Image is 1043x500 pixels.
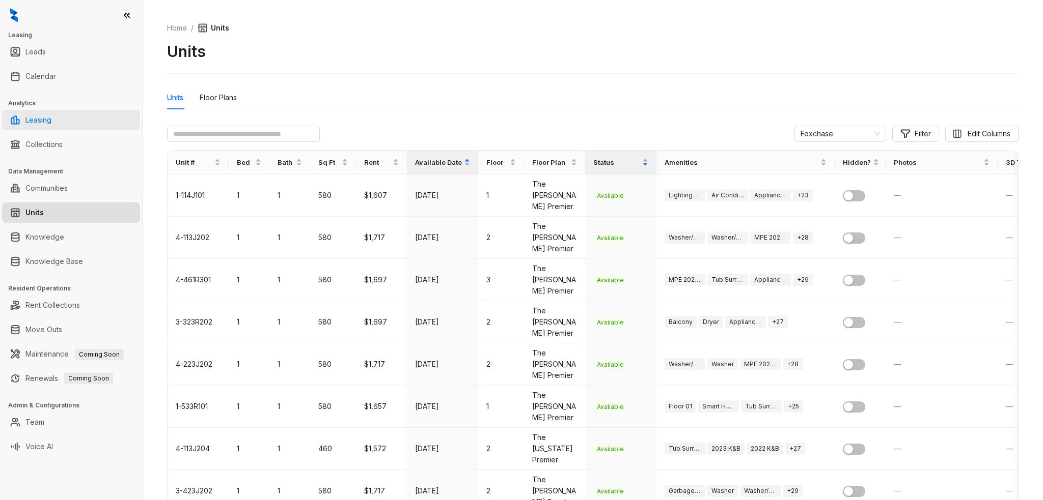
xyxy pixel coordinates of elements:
span: — [894,444,901,453]
span: Floor Plan [532,157,569,167]
a: Voice AI [25,436,53,457]
th: Photos [886,151,998,174]
td: [DATE] [407,428,478,470]
div: Tub Surround 2019 [741,400,782,413]
div: 2022 K&B [747,443,783,455]
td: 1 [229,217,269,259]
div: Dryer [699,316,723,328]
a: Knowledge [25,227,64,247]
td: [DATE] [407,174,478,217]
span: — [894,317,901,326]
div: + 28 [783,358,803,370]
span: Available [593,444,627,454]
li: / [191,22,194,34]
td: 3 [478,259,524,301]
span: Available [593,317,627,328]
td: 580 [310,301,356,343]
a: Move Outs [25,319,62,340]
span: — [1006,444,1013,453]
span: Floor [486,157,508,167]
div: + 29 [793,274,813,286]
th: Floor [478,151,524,174]
span: — [1006,233,1013,242]
td: 4-113J204 [168,428,229,470]
div: Units [167,92,183,103]
span: Available [593,275,627,285]
div: + 25 [784,400,803,413]
td: $1,717 [356,217,407,259]
li: Knowledge [2,227,140,247]
span: Available Date [415,157,462,167]
span: — [894,191,901,199]
td: 1 [478,386,524,428]
div: Smart Home Door Lock [698,400,739,413]
span: The [PERSON_NAME] Premier [532,306,576,337]
li: Maintenance [2,344,140,364]
h3: Resident Operations [8,284,142,293]
span: — [1006,317,1013,326]
div: MPE 2024 Landscaping, Lighting, Music [740,358,781,370]
a: Leasing [25,110,51,130]
div: + 28 [793,231,813,244]
li: Collections [2,134,140,155]
div: Appliances Stainless Steel Legacy [750,274,791,286]
td: 580 [310,217,356,259]
td: 1 [229,343,269,386]
div: Washer/Dryer 2021 [707,231,748,244]
h3: Analytics [8,99,142,108]
li: Renewals [2,368,140,389]
span: The [PERSON_NAME] Premier [532,180,576,211]
div: MPE 2025 Brivo [750,231,791,244]
td: $1,697 [356,259,407,301]
div: Garbage disposal [665,485,705,497]
th: Rent [356,151,407,174]
a: Calendar [25,66,56,86]
li: Calendar [2,66,140,86]
span: Hidden? [843,157,871,167]
h3: Leasing [8,31,142,40]
th: Bed [229,151,269,174]
span: Available [593,402,627,412]
td: 2 [478,428,524,470]
span: Coming Soon [75,349,124,360]
div: Washer [707,485,738,497]
td: 580 [310,174,356,217]
span: Available [593,233,627,243]
td: 4-223J202 [168,343,229,386]
li: Units [2,202,140,223]
span: Bed [237,157,253,167]
div: Washer/Dryer Plumbing 2021 [740,485,781,497]
div: Floor 01 [665,400,696,413]
th: Bath [269,151,310,174]
td: 1 [229,259,269,301]
div: 2023 K&B [707,443,745,455]
a: Rent Collections [25,295,80,315]
td: 1 [478,174,524,217]
span: The [US_STATE] Premier [532,433,573,464]
li: Move Outs [2,319,140,340]
td: 1 [229,428,269,470]
td: $1,607 [356,174,407,217]
div: Appliances Legacy [750,189,791,201]
span: — [894,360,901,368]
div: Washer [707,358,738,370]
td: 2 [478,217,524,259]
div: Washer/Dryer Plumbing 2021 [665,231,705,244]
span: Photos [894,157,981,167]
td: [DATE] [407,386,478,428]
div: + 29 [783,485,803,497]
td: 580 [310,259,356,301]
td: [DATE] [407,301,478,343]
span: Available [593,486,627,496]
td: [DATE] [407,217,478,259]
td: 3-323R202 [168,301,229,343]
td: $1,657 [356,386,407,428]
div: Lighting Recessed LED 2021 [665,189,705,201]
span: Bath [278,157,294,167]
div: + 27 [768,316,788,328]
span: — [894,486,901,495]
td: $1,717 [356,343,407,386]
li: Rent Collections [2,295,140,315]
td: 460 [310,428,356,470]
a: Leads [25,42,46,62]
